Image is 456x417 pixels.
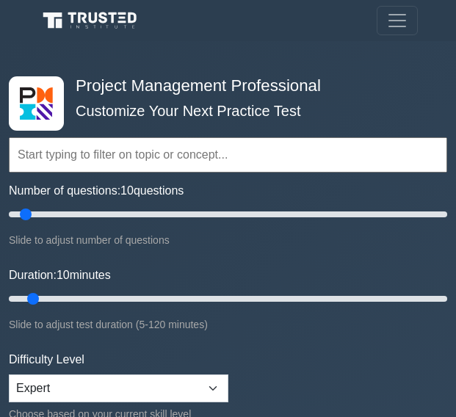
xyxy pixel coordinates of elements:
[377,6,418,35] button: Toggle navigation
[70,76,399,96] h4: Project Management Professional
[57,269,70,281] span: 10
[9,182,184,200] label: Number of questions: questions
[9,316,447,333] div: Slide to adjust test duration (5-120 minutes)
[120,184,134,197] span: 10
[9,231,447,249] div: Slide to adjust number of questions
[9,137,447,173] input: Start typing to filter on topic or concept...
[9,266,111,284] label: Duration: minutes
[9,351,84,369] label: Difficulty Level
